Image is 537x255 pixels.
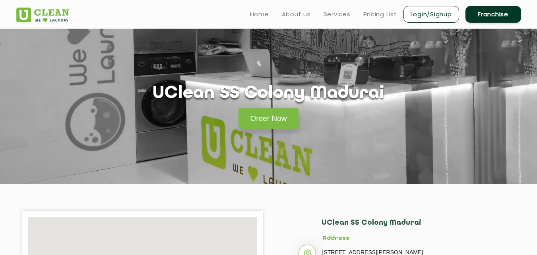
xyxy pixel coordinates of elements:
a: Pricing List [363,10,397,19]
img: UClean Laundry and Dry Cleaning [16,8,69,22]
h2: UClean SS Colony Madurai [322,219,491,235]
h1: UClean SS Colony Madurai [153,84,384,104]
a: Services [324,10,351,19]
h5: Address [322,235,491,242]
a: About us [282,10,311,19]
a: Franchise [465,6,521,23]
a: Order Now [238,108,299,129]
a: Home [250,10,269,19]
a: Login/Signup [403,6,459,23]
